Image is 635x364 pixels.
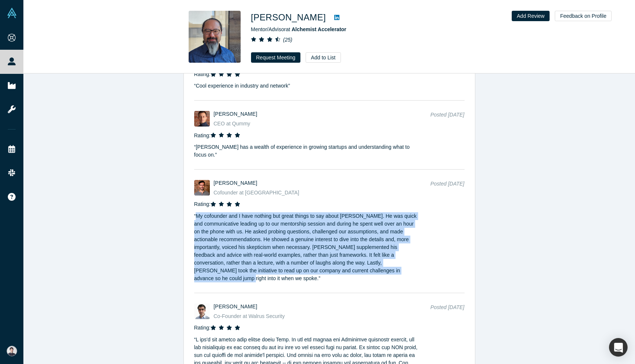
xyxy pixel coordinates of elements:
p: “ Cool experience in industry and network ” [194,78,418,90]
img: Evgeny Pisarev [194,111,210,127]
div: Co-Founder at Walrus Security [214,312,421,320]
img: Justin Curhan [194,180,210,196]
a: [PERSON_NAME] [214,180,257,186]
span: Rating: [194,132,211,138]
a: Alchemist Accelerator [292,26,346,32]
span: Rating: [194,201,211,207]
div: CEO at Qummy [214,120,421,128]
span: Rating: [194,71,211,77]
span: Rating: [194,325,211,331]
p: “ [PERSON_NAME] has a wealth of experience in growing startups and understanding what to focus on. ” [194,140,418,159]
h1: [PERSON_NAME] [251,11,326,24]
div: Posted [DATE] [430,180,465,197]
span: Mentor/Advisor at [251,26,346,32]
button: Request Meeting [251,52,301,63]
img: Adam Sah's Profile Image [189,11,241,63]
a: [PERSON_NAME] [214,304,257,309]
a: [PERSON_NAME] [214,111,257,117]
div: Posted [DATE] [430,111,465,128]
img: Alchemist Vault Logo [7,8,17,18]
button: Add Review [512,11,550,21]
img: Katsutoshi Tabata's Account [7,346,17,356]
button: Add to List [306,52,341,63]
i: ( 25 ) [283,37,292,43]
button: Feedback on Profile [555,11,612,21]
p: “ My cofounder and I have nothing but great things to say about [PERSON_NAME]. He was quick and c... [194,208,418,282]
img: Michael Walfish [194,304,210,319]
div: Posted [DATE] [430,304,465,320]
div: Cofounder at [GEOGRAPHIC_DATA] [214,189,421,197]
